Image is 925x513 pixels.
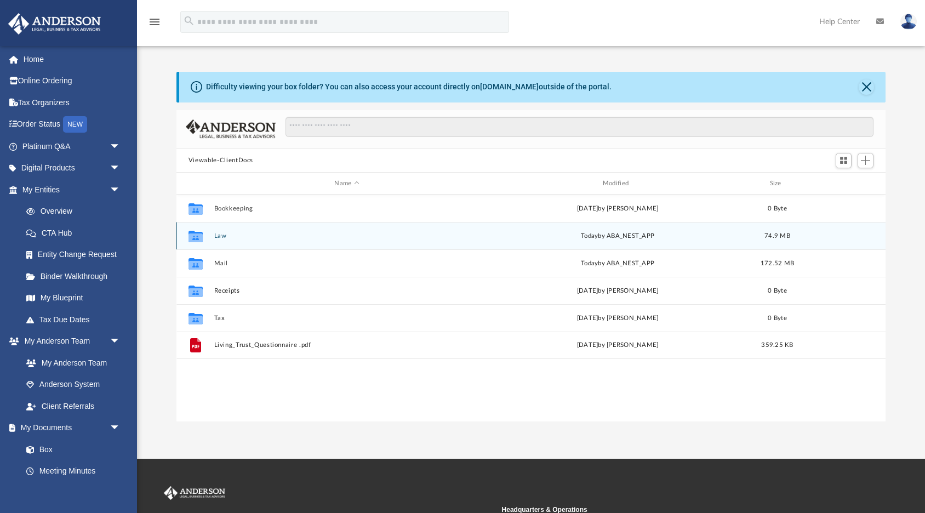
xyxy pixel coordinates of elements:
button: Tax [214,315,479,322]
img: User Pic [900,14,917,30]
span: today [581,233,598,239]
div: by ABA_NEST_APP [484,259,750,269]
div: Difficulty viewing your box folder? You can also access your account directly on outside of the p... [206,81,612,93]
i: search [183,15,195,27]
span: 0 Byte [768,315,787,321]
img: Anderson Advisors Platinum Portal [162,486,227,500]
a: Digital Productsarrow_drop_down [8,157,137,179]
span: 172.52 MB [761,260,794,266]
div: id [804,179,881,189]
button: Living_Trust_Questionnaire .pdf [214,341,479,349]
span: 359.25 KB [761,342,793,348]
div: grid [176,195,886,422]
span: 74.9 MB [764,233,790,239]
button: Bookkeeping [214,205,479,212]
div: [DATE] by [PERSON_NAME] [484,204,750,214]
a: My Entitiesarrow_drop_down [8,179,137,201]
span: arrow_drop_down [110,179,132,201]
div: Size [755,179,799,189]
a: CTA Hub [15,222,137,244]
a: Order StatusNEW [8,113,137,136]
a: Client Referrals [15,395,132,417]
div: [DATE] by [PERSON_NAME] [484,340,750,350]
a: Meeting Minutes [15,460,132,482]
button: Viewable-ClientDocs [189,156,253,166]
a: Home [8,48,137,70]
a: Binder Walkthrough [15,265,137,287]
button: Receipts [214,287,479,294]
button: Close [859,79,874,95]
a: Platinum Q&Aarrow_drop_down [8,135,137,157]
a: Box [15,438,126,460]
i: menu [148,15,161,29]
a: Online Ordering [8,70,137,92]
span: 0 Byte [768,288,787,294]
a: [DOMAIN_NAME] [480,82,539,91]
span: arrow_drop_down [110,135,132,158]
a: My Blueprint [15,287,132,309]
span: today [581,260,598,266]
button: Switch to Grid View [836,153,852,168]
span: 0 Byte [768,206,787,212]
input: Search files and folders [286,117,874,138]
a: Tax Due Dates [15,309,137,330]
div: by ABA_NEST_APP [484,231,750,241]
a: Overview [15,201,137,223]
div: id [181,179,209,189]
a: My Anderson Teamarrow_drop_down [8,330,132,352]
a: Entity Change Request [15,244,137,266]
a: Tax Organizers [8,92,137,113]
button: Law [214,232,479,240]
a: menu [148,21,161,29]
a: Anderson System [15,374,132,396]
a: My Documentsarrow_drop_down [8,417,132,439]
button: Mail [214,260,479,267]
div: Name [213,179,479,189]
span: arrow_drop_down [110,417,132,440]
div: NEW [63,116,87,133]
span: arrow_drop_down [110,157,132,180]
div: [DATE] by [PERSON_NAME] [484,314,750,323]
a: My Anderson Team [15,352,126,374]
img: Anderson Advisors Platinum Portal [5,13,104,35]
div: Modified [484,179,751,189]
span: arrow_drop_down [110,330,132,353]
button: Add [858,153,874,168]
div: [DATE] by [PERSON_NAME] [484,286,750,296]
